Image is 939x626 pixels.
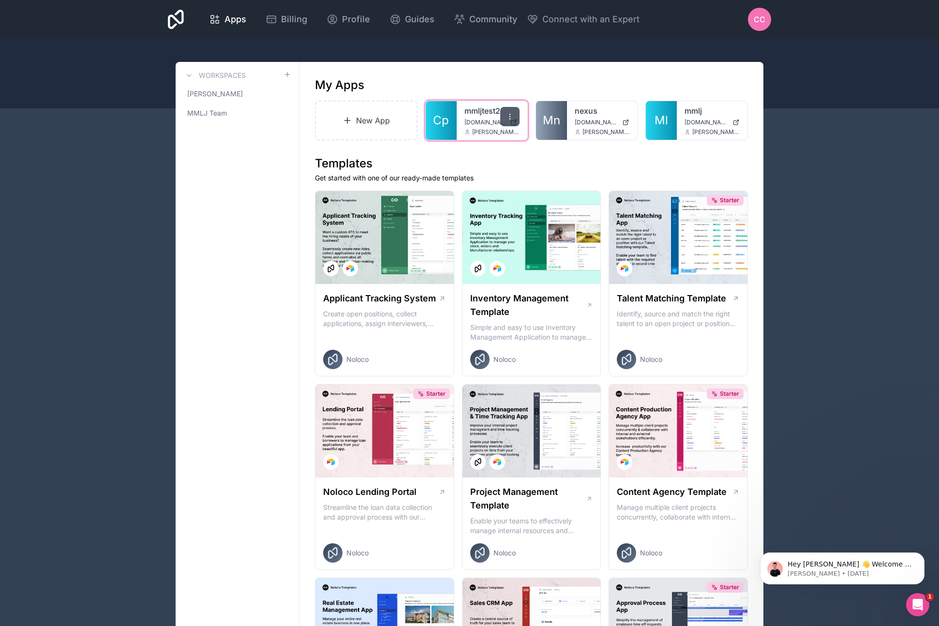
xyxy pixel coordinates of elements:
img: Airtable Logo [346,265,354,272]
iframe: Intercom live chat [906,593,929,616]
p: Create open positions, collect applications, assign interviewers, centralise candidate feedback a... [323,309,446,328]
a: [DOMAIN_NAME] [685,119,740,126]
a: MMLJ Team [183,104,291,122]
span: [DOMAIN_NAME] [464,119,506,126]
p: Streamline the loan data collection and approval process with our Lending Portal template. [323,503,446,522]
span: Noloco [346,355,369,364]
span: [PERSON_NAME][EMAIL_ADDRESS][DOMAIN_NAME] [472,128,520,136]
span: MMLJ Team [187,108,227,118]
img: Airtable Logo [493,265,501,272]
h1: Templates [315,156,748,171]
p: Simple and easy to use Inventory Management Application to manage your stock, orders and Manufact... [470,323,593,342]
span: Profile [342,13,370,26]
a: Community [446,9,525,30]
span: Starter [426,390,446,398]
span: 1 [926,593,934,601]
span: [PERSON_NAME] [187,89,243,99]
span: Noloco [640,355,662,364]
h1: Content Agency Template [617,485,727,499]
span: Mn [543,113,560,128]
h1: My Apps [315,77,364,93]
a: mmlj [685,105,740,117]
a: Profile [319,9,378,30]
a: New App [315,101,417,140]
span: Noloco [493,355,516,364]
a: Mn [536,101,567,140]
p: Get started with one of our ready-made templates [315,173,748,183]
span: [DOMAIN_NAME] [685,119,729,126]
span: Cp [433,113,449,128]
span: CC [754,14,765,25]
p: Enable your teams to effectively manage internal resources and execute client projects on time. [470,516,593,536]
span: Starter [720,196,739,204]
span: Noloco [346,548,369,558]
a: mmljtest2 [464,105,520,117]
a: [PERSON_NAME] [183,85,291,103]
h1: Project Management Template [470,485,586,512]
span: Ml [655,113,668,128]
span: Guides [405,13,434,26]
h1: Noloco Lending Portal [323,485,417,499]
span: Starter [720,390,739,398]
img: Airtable Logo [621,265,628,272]
a: Billing [258,9,315,30]
a: nexus [575,105,630,117]
button: Connect with an Expert [527,13,640,26]
span: Noloco [493,548,516,558]
span: Apps [224,13,246,26]
img: Airtable Logo [493,458,501,466]
h1: Inventory Management Template [470,292,586,319]
a: Ml [646,101,677,140]
a: Workspaces [183,70,246,81]
span: Starter [720,583,739,591]
a: Cp [426,101,457,140]
img: Airtable Logo [621,458,628,466]
p: Manage multiple client projects concurrently, collaborate with internal and external stakeholders... [617,503,740,522]
span: [PERSON_NAME][EMAIL_ADDRESS][DOMAIN_NAME] [582,128,630,136]
span: [DOMAIN_NAME] [575,119,619,126]
h1: Talent Matching Template [617,292,726,305]
iframe: Intercom notifications message [745,532,939,600]
a: Guides [382,9,442,30]
a: [DOMAIN_NAME] [464,119,520,126]
span: Noloco [640,548,662,558]
span: Billing [281,13,307,26]
span: Connect with an Expert [542,13,640,26]
img: Airtable Logo [327,458,335,466]
span: Community [469,13,517,26]
h1: Applicant Tracking System [323,292,436,305]
a: Apps [201,9,254,30]
p: Identify, source and match the right talent to an open project or position with our Talent Matchi... [617,309,740,328]
span: [PERSON_NAME][EMAIL_ADDRESS][DOMAIN_NAME] [692,128,740,136]
a: [DOMAIN_NAME] [575,119,630,126]
h3: Workspaces [199,71,246,80]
